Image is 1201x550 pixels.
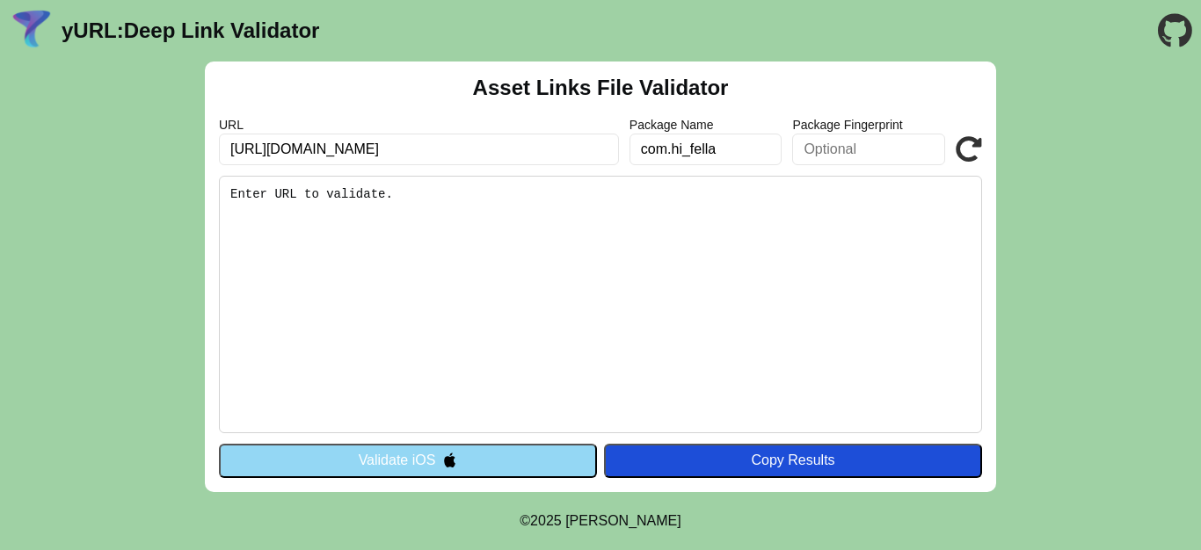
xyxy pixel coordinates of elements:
[62,18,319,43] a: yURL:Deep Link Validator
[792,134,945,165] input: Optional
[219,444,597,477] button: Validate iOS
[219,134,619,165] input: Required
[565,513,681,528] a: Michael Ibragimchayev's Personal Site
[520,492,681,550] footer: ©
[442,452,457,467] img: appleIcon.svg
[473,76,729,100] h2: Asset Links File Validator
[630,134,782,165] input: Optional
[613,452,973,468] div: Copy Results
[219,176,982,433] pre: Enter URL to validate.
[630,118,782,132] label: Package Name
[792,118,945,132] label: Package Fingerprint
[9,8,55,54] img: yURL Logo
[530,513,562,528] span: 2025
[604,444,982,477] button: Copy Results
[219,118,619,132] label: URL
